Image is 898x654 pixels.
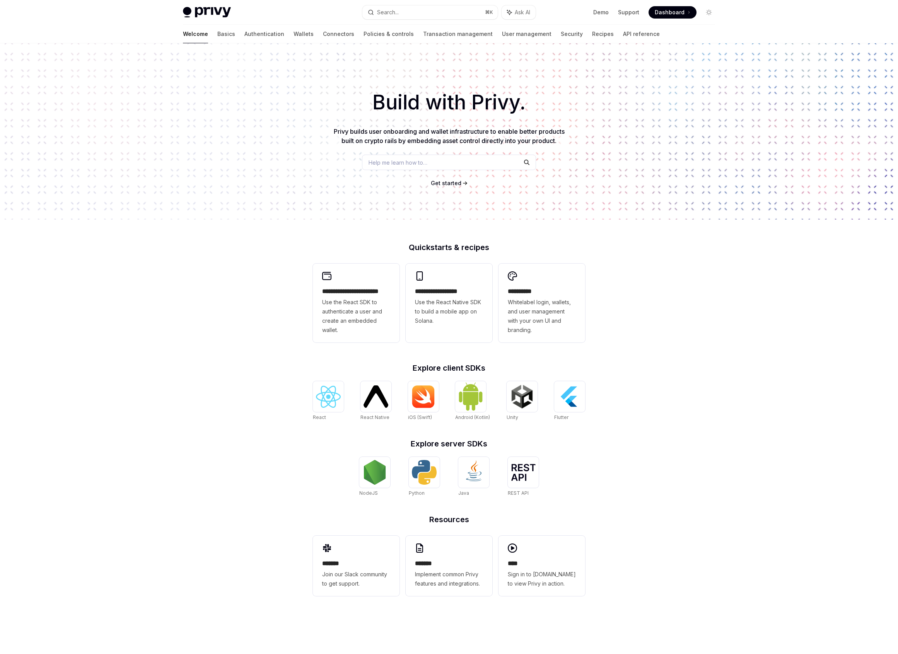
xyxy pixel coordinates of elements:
span: Unity [507,414,518,420]
a: JavaJava [458,457,489,497]
img: Unity [510,384,534,409]
a: Wallets [294,25,314,43]
span: Ask AI [515,9,530,16]
span: Whitelabel login, wallets, and user management with your own UI and branding. [508,298,576,335]
img: REST API [511,464,536,481]
h2: Explore client SDKs [313,364,585,372]
a: Basics [217,25,235,43]
img: Java [461,460,486,485]
span: Implement common Privy features and integrations. [415,570,483,588]
a: **** **** **** ***Use the React Native SDK to build a mobile app on Solana. [406,264,492,342]
a: User management [502,25,551,43]
a: Security [561,25,583,43]
a: Get started [431,179,461,187]
span: Use the React Native SDK to build a mobile app on Solana. [415,298,483,325]
a: **** *****Whitelabel login, wallets, and user management with your own UI and branding. [499,264,585,342]
span: React [313,414,326,420]
a: **** **Join our Slack community to get support. [313,536,399,596]
a: Policies & controls [364,25,414,43]
img: Flutter [557,384,582,409]
a: API reference [623,25,660,43]
a: iOS (Swift)iOS (Swift) [408,381,439,421]
a: Connectors [323,25,354,43]
span: ⌘ K [485,9,493,15]
span: React Native [360,414,389,420]
img: React Native [364,385,388,407]
span: Python [409,490,425,496]
a: UnityUnity [507,381,538,421]
a: Android (Kotlin)Android (Kotlin) [455,381,490,421]
span: iOS (Swift) [408,414,432,420]
span: Help me learn how to… [369,158,427,167]
a: Recipes [592,25,614,43]
img: light logo [183,7,231,18]
span: Join our Slack community to get support. [322,570,390,588]
a: Demo [593,9,609,16]
span: Sign in to [DOMAIN_NAME] to view Privy in action. [508,570,576,588]
h2: Resources [313,516,585,523]
a: Transaction management [423,25,493,43]
span: Java [458,490,469,496]
span: REST API [508,490,529,496]
a: REST APIREST API [508,457,539,497]
h2: Explore server SDKs [313,440,585,448]
span: Use the React SDK to authenticate a user and create an embedded wallet. [322,298,390,335]
a: Welcome [183,25,208,43]
span: Android (Kotlin) [455,414,490,420]
span: Flutter [554,414,569,420]
a: **** **Implement common Privy features and integrations. [406,536,492,596]
img: NodeJS [362,460,387,485]
img: iOS (Swift) [411,385,436,408]
img: Python [412,460,437,485]
a: PythonPython [409,457,440,497]
a: ReactReact [313,381,344,421]
a: FlutterFlutter [554,381,585,421]
a: React NativeReact Native [360,381,391,421]
span: Dashboard [655,9,685,16]
a: NodeJSNodeJS [359,457,390,497]
h1: Build with Privy. [12,87,886,118]
a: Dashboard [649,6,697,19]
img: Android (Kotlin) [458,382,483,411]
span: NodeJS [359,490,378,496]
span: Privy builds user onboarding and wallet infrastructure to enable better products built on crypto ... [334,128,565,145]
h2: Quickstarts & recipes [313,244,585,251]
span: Get started [431,180,461,186]
div: Search... [377,8,399,17]
a: Authentication [244,25,284,43]
button: Ask AI [502,5,536,19]
button: Search...⌘K [362,5,498,19]
a: ****Sign in to [DOMAIN_NAME] to view Privy in action. [499,536,585,596]
button: Toggle dark mode [703,6,715,19]
a: Support [618,9,639,16]
img: React [316,386,341,408]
